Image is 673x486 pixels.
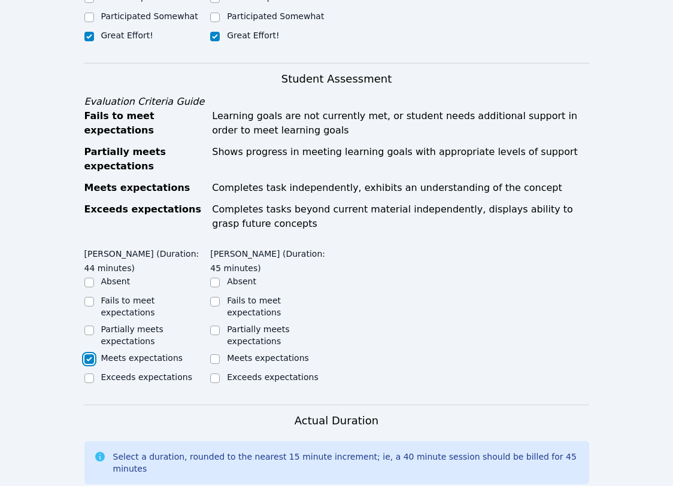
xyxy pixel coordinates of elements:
[227,31,279,40] label: Great Effort!
[84,243,211,275] legend: [PERSON_NAME] (Duration: 44 minutes)
[101,11,198,21] label: Participated Somewhat
[227,277,256,286] label: Absent
[227,296,281,317] label: Fails to meet expectations
[227,11,324,21] label: Participated Somewhat
[84,71,589,87] h3: Student Assessment
[101,372,192,382] label: Exceeds expectations
[295,412,378,429] h3: Actual Duration
[101,353,183,363] label: Meets expectations
[84,145,205,174] div: Partially meets expectations
[84,202,205,231] div: Exceeds expectations
[101,31,153,40] label: Great Effort!
[227,353,309,363] label: Meets expectations
[212,202,589,231] div: Completes tasks beyond current material independently, displays ability to grasp future concepts
[101,296,155,317] label: Fails to meet expectations
[227,324,289,346] label: Partially meets expectations
[212,109,589,138] div: Learning goals are not currently met, or student needs additional support in order to meet learni...
[212,145,589,174] div: Shows progress in meeting learning goals with appropriate levels of support
[210,243,336,275] legend: [PERSON_NAME] (Duration: 45 minutes)
[113,451,580,475] div: Select a duration, rounded to the nearest 15 minute increment; ie, a 40 minute session should be ...
[227,372,318,382] label: Exceeds expectations
[212,181,589,195] div: Completes task independently, exhibits an understanding of the concept
[84,95,589,109] div: Evaluation Criteria Guide
[101,277,131,286] label: Absent
[101,324,163,346] label: Partially meets expectations
[84,109,205,138] div: Fails to meet expectations
[84,181,205,195] div: Meets expectations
